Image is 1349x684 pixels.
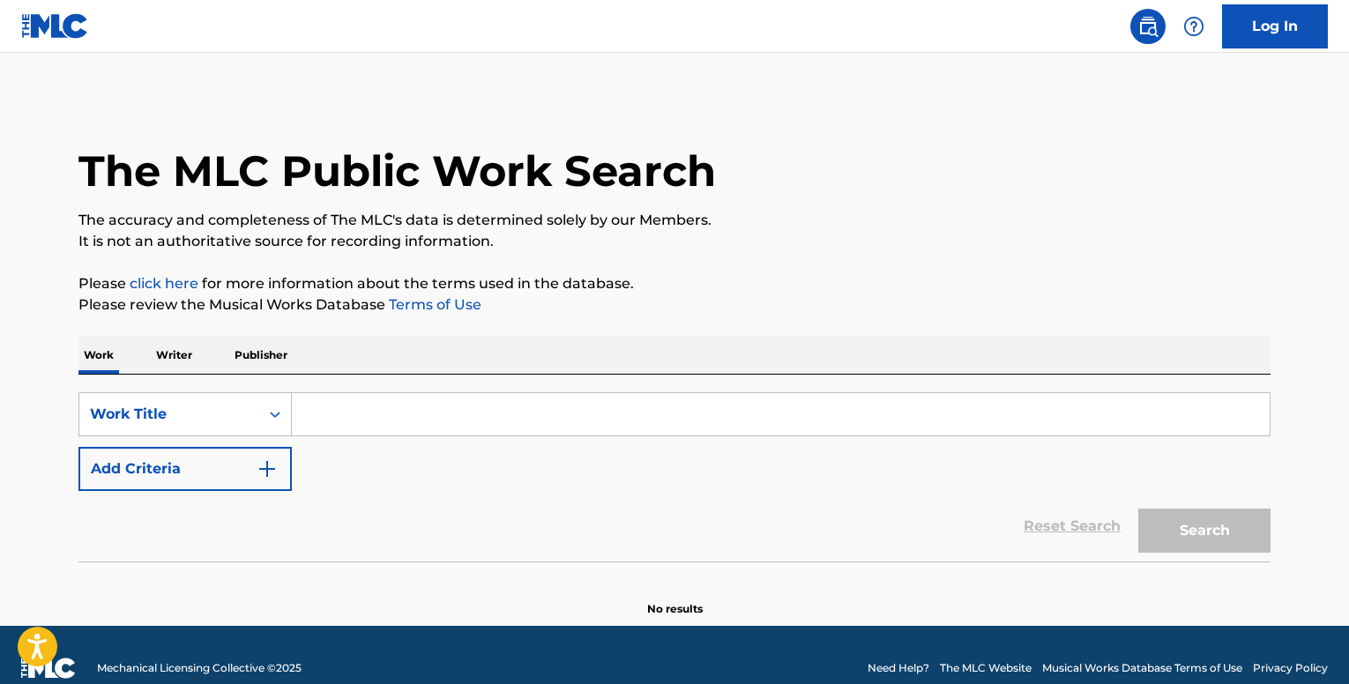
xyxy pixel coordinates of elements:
[940,660,1032,676] a: The MLC Website
[78,447,292,491] button: Add Criteria
[78,337,119,374] p: Work
[1183,16,1204,37] img: help
[21,658,76,679] img: logo
[1176,9,1211,44] div: Help
[1042,660,1242,676] a: Musical Works Database Terms of Use
[151,337,198,374] p: Writer
[78,231,1271,252] p: It is not an authoritative source for recording information.
[78,273,1271,294] p: Please for more information about the terms used in the database.
[78,210,1271,231] p: The accuracy and completeness of The MLC's data is determined solely by our Members.
[78,294,1271,316] p: Please review the Musical Works Database
[130,275,198,292] a: click here
[90,404,249,425] div: Work Title
[1253,660,1328,676] a: Privacy Policy
[78,392,1271,561] form: Search Form
[229,337,293,374] p: Publisher
[97,660,302,676] span: Mechanical Licensing Collective © 2025
[1130,9,1166,44] a: Public Search
[1137,16,1159,37] img: search
[257,458,278,480] img: 9d2ae6d4665cec9f34b9.svg
[1222,4,1328,48] a: Log In
[647,580,703,617] p: No results
[78,145,716,197] h1: The MLC Public Work Search
[868,660,929,676] a: Need Help?
[385,296,481,313] a: Terms of Use
[21,13,89,39] img: MLC Logo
